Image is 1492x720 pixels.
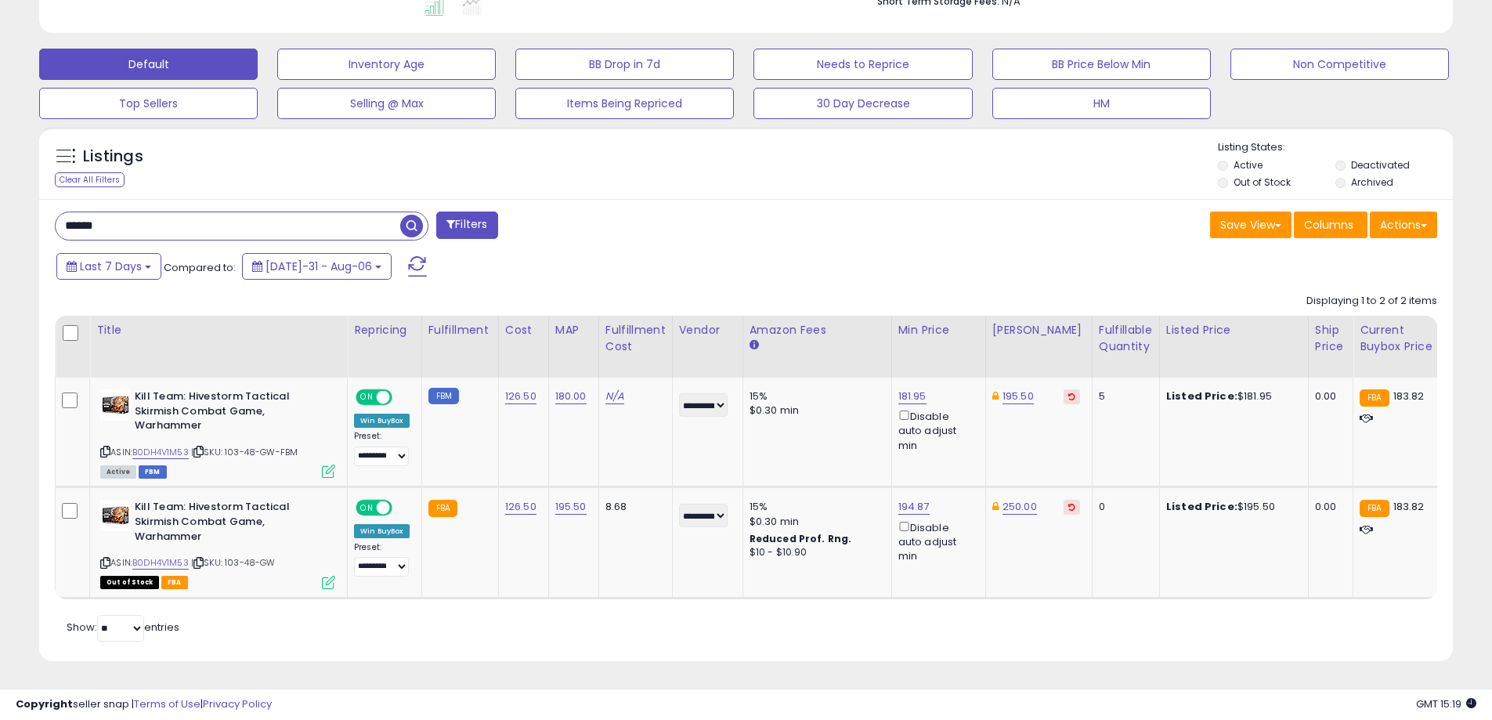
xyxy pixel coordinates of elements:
[80,259,142,274] span: Last 7 Days
[390,501,415,515] span: OFF
[100,465,136,479] span: All listings currently available for purchase on Amazon
[750,322,885,338] div: Amazon Fees
[242,253,392,280] button: [DATE]-31 - Aug-06
[1166,500,1296,514] div: $195.50
[428,322,492,338] div: Fulfillment
[96,322,341,338] div: Title
[605,389,624,404] a: N/A
[436,212,497,239] button: Filters
[357,391,377,404] span: ON
[1360,500,1389,517] small: FBA
[203,696,272,711] a: Privacy Policy
[750,500,880,514] div: 15%
[1234,158,1263,172] label: Active
[1099,389,1147,403] div: 5
[1416,696,1476,711] span: 2025-08-14 15:19 GMT
[1002,499,1037,515] a: 250.00
[354,524,410,538] div: Win BuyBox
[1230,49,1449,80] button: Non Competitive
[132,556,189,570] a: B0DH4V1M53
[515,88,734,119] button: Items Being Repriced
[1166,322,1302,338] div: Listed Price
[505,499,536,515] a: 126.50
[354,542,410,577] div: Preset:
[191,556,276,569] span: | SKU: 103-48-GW
[992,322,1086,338] div: [PERSON_NAME]
[354,414,410,428] div: Win BuyBox
[1304,217,1353,233] span: Columns
[555,322,592,338] div: MAP
[354,322,415,338] div: Repricing
[515,49,734,80] button: BB Drop in 7d
[1166,389,1296,403] div: $181.95
[56,253,161,280] button: Last 7 Days
[753,88,972,119] button: 30 Day Decrease
[505,389,536,404] a: 126.50
[16,696,73,711] strong: Copyright
[100,500,335,587] div: ASIN:
[135,389,325,437] b: Kill Team: Hivestorm Tactical Skirmish Combat Game, Warhammer
[505,322,542,338] div: Cost
[428,500,457,517] small: FBA
[672,316,742,378] th: CSV column name: cust_attr_2_Vendor
[1360,389,1389,407] small: FBA
[191,446,298,458] span: | SKU: 103-48-GW-FBM
[266,259,372,274] span: [DATE]-31 - Aug-06
[1393,499,1425,514] span: 183.82
[161,576,188,589] span: FBA
[555,499,587,515] a: 195.50
[898,499,930,515] a: 194.87
[555,389,587,404] a: 180.00
[390,391,415,404] span: OFF
[753,49,972,80] button: Needs to Reprice
[750,515,880,529] div: $0.30 min
[992,88,1211,119] button: HM
[1306,294,1437,309] div: Displaying 1 to 2 of 2 items
[1099,500,1147,514] div: 0
[277,49,496,80] button: Inventory Age
[100,389,131,421] img: 41VXBa2M5QL._SL40_.jpg
[679,322,736,338] div: Vendor
[357,501,377,515] span: ON
[750,389,880,403] div: 15%
[83,146,143,168] h5: Listings
[750,338,759,353] small: Amazon Fees.
[139,465,167,479] span: FBM
[134,696,200,711] a: Terms of Use
[1315,389,1341,403] div: 0.00
[16,697,272,712] div: seller snap | |
[605,322,666,355] div: Fulfillment Cost
[100,389,335,476] div: ASIN:
[354,431,410,466] div: Preset:
[750,532,852,545] b: Reduced Prof. Rng.
[750,546,880,559] div: $10 - $10.90
[39,88,258,119] button: Top Sellers
[898,519,974,564] div: Disable auto adjust min
[39,49,258,80] button: Default
[1166,389,1237,403] b: Listed Price:
[1218,140,1453,155] p: Listing States:
[1210,212,1292,238] button: Save View
[277,88,496,119] button: Selling @ Max
[1315,322,1346,355] div: Ship Price
[1351,175,1393,189] label: Archived
[1002,389,1034,404] a: 195.50
[100,500,131,531] img: 41VXBa2M5QL._SL40_.jpg
[1099,322,1153,355] div: Fulfillable Quantity
[1294,212,1367,238] button: Columns
[1393,389,1425,403] span: 183.82
[55,172,125,187] div: Clear All Filters
[164,260,236,275] span: Compared to:
[1234,175,1291,189] label: Out of Stock
[67,620,179,635] span: Show: entries
[1370,212,1437,238] button: Actions
[605,500,660,514] div: 8.68
[1360,322,1440,355] div: Current Buybox Price
[750,403,880,418] div: $0.30 min
[100,576,159,589] span: All listings that are currently out of stock and unavailable for purchase on Amazon
[1166,499,1237,514] b: Listed Price:
[135,500,325,548] b: Kill Team: Hivestorm Tactical Skirmish Combat Game, Warhammer
[898,407,974,453] div: Disable auto adjust min
[992,49,1211,80] button: BB Price Below Min
[1315,500,1341,514] div: 0.00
